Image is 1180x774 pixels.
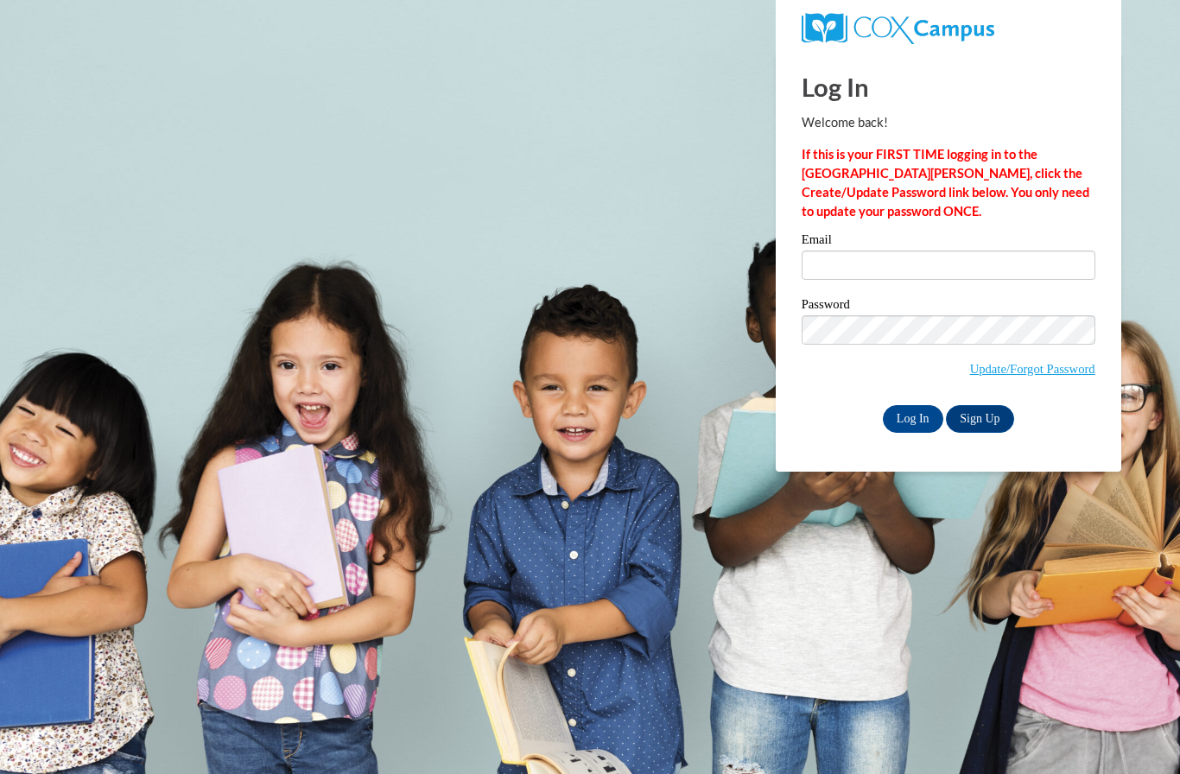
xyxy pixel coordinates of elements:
[802,298,1095,315] label: Password
[802,20,994,35] a: COX Campus
[883,405,943,433] input: Log In
[802,147,1089,219] strong: If this is your FIRST TIME logging in to the [GEOGRAPHIC_DATA][PERSON_NAME], click the Create/Upd...
[802,113,1095,132] p: Welcome back!
[802,69,1095,105] h1: Log In
[802,233,1095,251] label: Email
[970,362,1095,376] a: Update/Forgot Password
[946,405,1013,433] a: Sign Up
[802,13,994,44] img: COX Campus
